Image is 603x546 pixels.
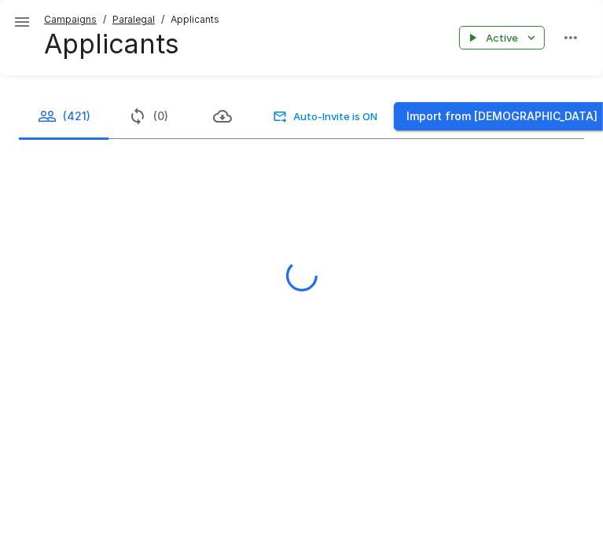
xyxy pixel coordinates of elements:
h4: Applicants [44,27,219,60]
button: Active [459,26,545,50]
u: Campaigns [44,13,97,25]
button: (421) [19,94,109,138]
button: (0) [109,94,187,138]
u: Paralegal [112,13,155,25]
button: Auto-Invite is ON [270,104,381,129]
span: Applicants [171,12,219,27]
span: / [161,12,164,27]
span: / [103,12,106,27]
